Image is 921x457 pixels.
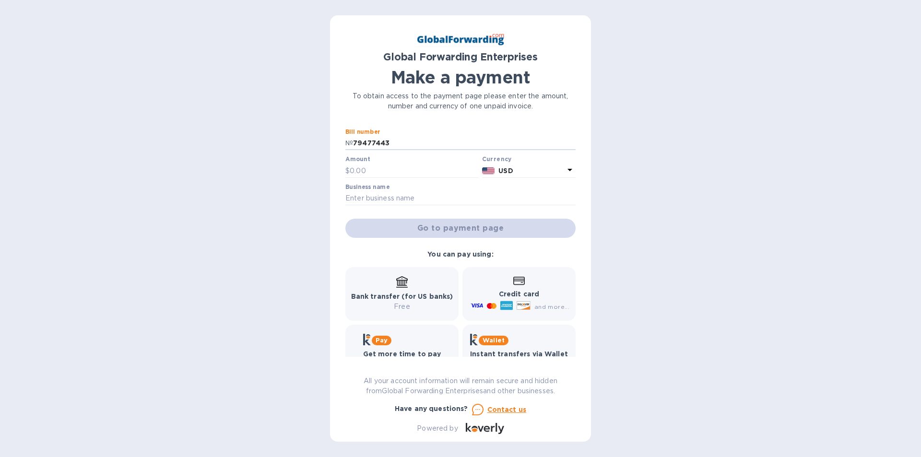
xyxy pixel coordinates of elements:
img: USD [482,167,495,174]
span: and more... [534,303,569,310]
input: 0.00 [350,164,478,178]
b: USD [498,167,513,175]
b: Instant transfers via Wallet [470,350,568,358]
input: Enter bill number [353,136,576,151]
p: № [345,138,353,148]
b: You can pay using: [427,250,493,258]
h1: Make a payment [345,67,576,87]
b: Have any questions? [395,405,468,412]
b: Get more time to pay [363,350,441,358]
label: Amount [345,157,370,163]
b: Bank transfer (for US banks) [351,293,453,300]
input: Enter business name [345,191,576,206]
p: Powered by [417,423,458,434]
p: $ [345,166,350,176]
b: Wallet [483,337,505,344]
p: Free [351,302,453,312]
label: Bill number [345,129,380,135]
b: Currency [482,155,512,163]
b: Global Forwarding Enterprises [383,51,538,63]
b: Credit card [499,290,539,298]
u: Contact us [487,406,527,413]
b: Pay [376,337,388,344]
p: To obtain access to the payment page please enter the amount, number and currency of one unpaid i... [345,91,576,111]
label: Business name [345,184,390,190]
p: All your account information will remain secure and hidden from Global Forwarding Enterprises and... [345,376,576,396]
